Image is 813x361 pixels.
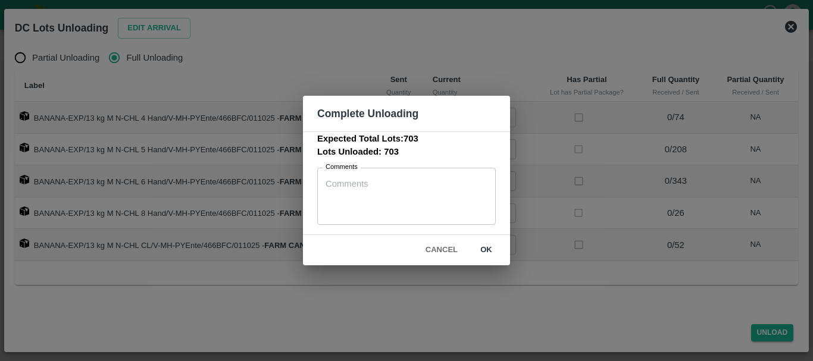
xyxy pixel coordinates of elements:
[326,162,358,172] label: Comments
[317,134,418,143] b: Expected Total Lots: 703
[421,240,462,260] button: Cancel
[317,108,418,120] b: Complete Unloading
[317,147,399,156] b: Lots Unloaded: 703
[467,240,505,260] button: ok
